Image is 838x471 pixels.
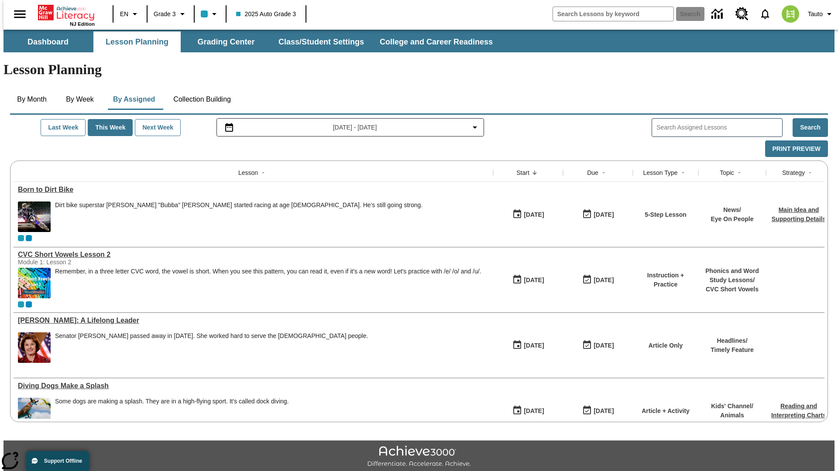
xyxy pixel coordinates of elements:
button: This Week [88,119,133,136]
button: By Assigned [106,89,162,110]
svg: Collapse Date Range Filter [470,122,480,133]
button: Class color is light blue. Change class color [197,6,223,22]
div: Lesson [238,168,258,177]
a: Home [38,4,95,21]
p: CVC Short Vowels [703,285,762,294]
button: Last Week [41,119,86,136]
p: Article + Activity [642,406,690,416]
button: Print Preview [765,140,828,157]
a: CVC Short Vowels Lesson 2, Lessons [18,251,489,259]
div: Start [516,168,529,177]
div: Module 1: Lesson 2 [18,259,149,266]
button: 09/05/25: Last day the lesson can be accessed [579,272,617,288]
button: Sort [598,167,609,178]
div: Current Class [18,301,24,307]
p: Headlines / [711,336,754,345]
a: Reading and Interpreting Charts [771,403,826,419]
a: Born to Dirt Bike, Lessons [18,186,489,194]
div: Due [587,168,598,177]
img: CVC Short Vowels Lesson 2. [18,268,51,298]
div: [DATE] [524,406,544,416]
span: Tauto [808,10,823,19]
div: Home [38,3,95,27]
button: Sort [678,167,688,178]
input: Search Assigned Lessons [656,121,782,134]
p: Article Only [649,341,683,350]
div: OL 2025 Auto Grade 4 [26,235,32,241]
div: Current Class [18,235,24,241]
button: Sort [258,167,268,178]
button: Collection Building [166,89,238,110]
p: Phonics and Word Study Lessons / [703,266,762,285]
button: 09/05/25: First time the lesson was available [509,206,547,223]
span: 2025 Auto Grade 3 [236,10,296,19]
span: EN [120,10,128,19]
p: Eye On People [711,215,753,224]
button: 09/05/25: Last day the lesson can be accessed [579,403,617,419]
button: Sort [805,167,815,178]
p: Remember, in a three letter CVC word, the vowel is short. When you see this pattern, you can read... [55,268,481,275]
p: Kids' Channel / [711,402,753,411]
div: Senator [PERSON_NAME] passed away in [DATE]. She worked hard to serve the [DEMOGRAPHIC_DATA] people. [55,332,368,340]
p: Timely Feature [711,345,754,355]
img: avatar image [782,5,799,23]
div: Senator Dianne Feinstein passed away in September 2023. She worked hard to serve the American peo... [55,332,368,363]
p: 5-Step Lesson [645,210,687,219]
div: [DATE] [524,209,544,220]
button: Sort [734,167,745,178]
div: Remember, in a three letter CVC word, the vowel is short. When you see this pattern, you can read... [55,268,481,298]
div: OL 2025 Auto Grade 4 [26,301,32,307]
button: 09/05/25: Last day the lesson can be accessed [579,206,617,223]
div: Born to Dirt Bike [18,186,489,194]
button: Class/Student Settings [271,31,371,52]
p: Animals [711,411,753,420]
div: Lesson Type [643,168,677,177]
div: Dirt bike superstar James "Bubba" Stewart started racing at age 4. He's still going strong. [55,201,422,232]
button: Grade: Grade 3, Select a grade [150,6,191,22]
div: SubNavbar [3,31,501,52]
a: Main Idea and Supporting Details [772,206,826,222]
button: 09/05/25: First time the lesson was available [509,403,547,419]
button: 09/05/25: First time the lesson was available [509,337,547,354]
div: [DATE] [594,275,614,286]
button: Dashboard [4,31,92,52]
p: News / [711,205,753,215]
span: Support Offline [44,458,82,464]
h1: Lesson Planning [3,61,835,78]
a: Dianne Feinstein: A Lifelong Leader, Lessons [18,317,489,324]
div: [DATE] [594,406,614,416]
button: 09/05/25: First time the lesson was available [509,272,547,288]
img: A dog is jumping high in the air in an attempt to grab a yellow toy with its mouth. [18,398,51,428]
span: Grade 3 [154,10,176,19]
button: Lesson Planning [93,31,181,52]
a: Notifications [754,3,776,25]
div: [DATE] [594,209,614,220]
button: Grading Center [182,31,270,52]
a: Data Center [706,2,730,26]
button: College and Career Readiness [373,31,500,52]
span: NJ Edition [70,21,95,27]
input: search field [553,7,673,21]
div: Some dogs are making a splash. They are in a high-flying sport. It's called dock diving. [55,398,288,428]
button: By Week [58,89,102,110]
span: [DATE] - [DATE] [333,123,377,132]
button: Search [793,118,828,137]
button: Sort [529,167,540,178]
button: By Month [10,89,54,110]
div: Dianne Feinstein: A Lifelong Leader [18,317,489,324]
button: Open side menu [7,1,33,27]
button: Support Offline [26,451,89,471]
div: CVC Short Vowels Lesson 2 [18,251,489,259]
button: Select the date range menu item [220,122,481,133]
button: 09/05/25: Last day the lesson can be accessed [579,337,617,354]
div: Diving Dogs Make a Splash [18,382,489,390]
img: Achieve3000 Differentiate Accelerate Achieve [367,446,471,468]
div: Dirt bike superstar [PERSON_NAME] "Bubba" [PERSON_NAME] started racing at age [DEMOGRAPHIC_DATA].... [55,201,422,209]
button: Next Week [135,119,181,136]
